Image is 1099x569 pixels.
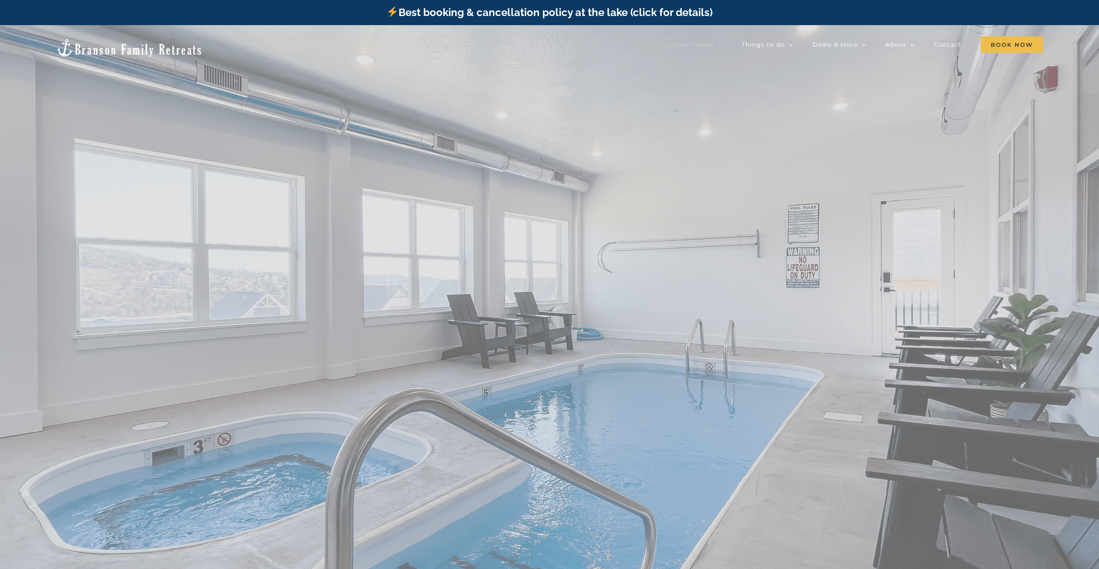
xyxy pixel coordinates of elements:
a: Deals & More [813,36,866,53]
a: Things to do [742,36,793,53]
span: Contact [934,42,961,48]
span: Vacation homes [659,42,714,48]
h1: PRIVATE POOL [487,280,613,355]
span: About [885,42,906,48]
a: Book Now [981,36,1043,53]
img: Branson Family Retreats Logo [56,38,203,58]
a: Best booking & cancellation policy at the lake (click for details) [386,6,712,19]
a: About [885,36,914,53]
a: Contact [934,36,961,53]
img: ⚡️ [387,6,398,17]
a: Vacation homes [659,36,722,53]
span: Things to do [742,42,785,48]
nav: Main Menu [659,36,1043,53]
span: Deals & More [813,42,858,48]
